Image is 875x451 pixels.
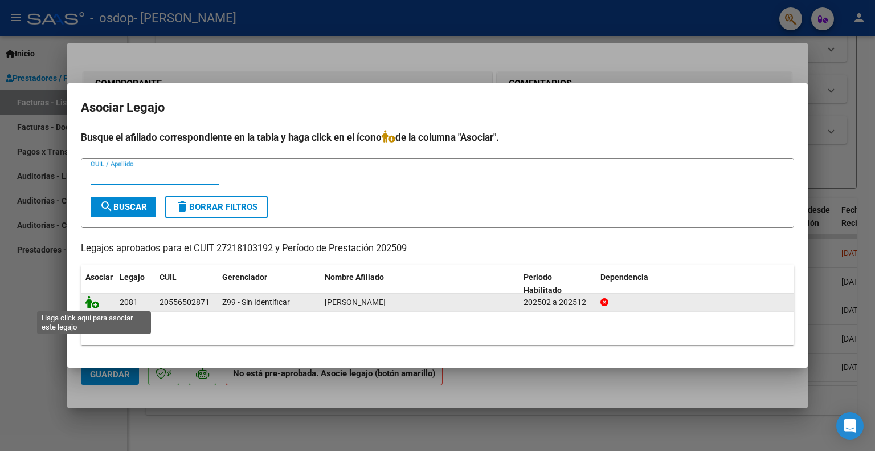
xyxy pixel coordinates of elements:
span: Borrar Filtros [175,202,257,212]
span: Nombre Afiliado [325,273,384,282]
datatable-header-cell: Nombre Afiliado [320,265,519,303]
mat-icon: delete [175,200,189,213]
div: 202502 a 202512 [524,296,591,309]
div: 20556502871 [160,296,210,309]
span: Periodo Habilitado [524,273,562,295]
span: MARTINEZ LAUTARO PEHUEN [325,298,386,307]
datatable-header-cell: Gerenciador [218,265,320,303]
span: Z99 - Sin Identificar [222,298,290,307]
datatable-header-cell: CUIL [155,265,218,303]
span: Buscar [100,202,147,212]
datatable-header-cell: Periodo Habilitado [519,265,596,303]
div: 1 registros [81,316,794,345]
datatable-header-cell: Legajo [115,265,155,303]
h4: Busque el afiliado correspondiente en la tabla y haga click en el ícono de la columna "Asociar". [81,130,794,145]
datatable-header-cell: Asociar [81,265,115,303]
span: Dependencia [600,273,648,282]
span: 2081 [120,298,138,307]
datatable-header-cell: Dependencia [596,265,795,303]
span: Asociar [85,273,113,282]
button: Buscar [91,197,156,217]
h2: Asociar Legajo [81,97,794,119]
span: Gerenciador [222,273,267,282]
span: CUIL [160,273,177,282]
div: Open Intercom Messenger [836,412,864,440]
span: Legajo [120,273,145,282]
p: Legajos aprobados para el CUIT 27218103192 y Período de Prestación 202509 [81,242,794,256]
mat-icon: search [100,200,113,213]
button: Borrar Filtros [165,196,268,218]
